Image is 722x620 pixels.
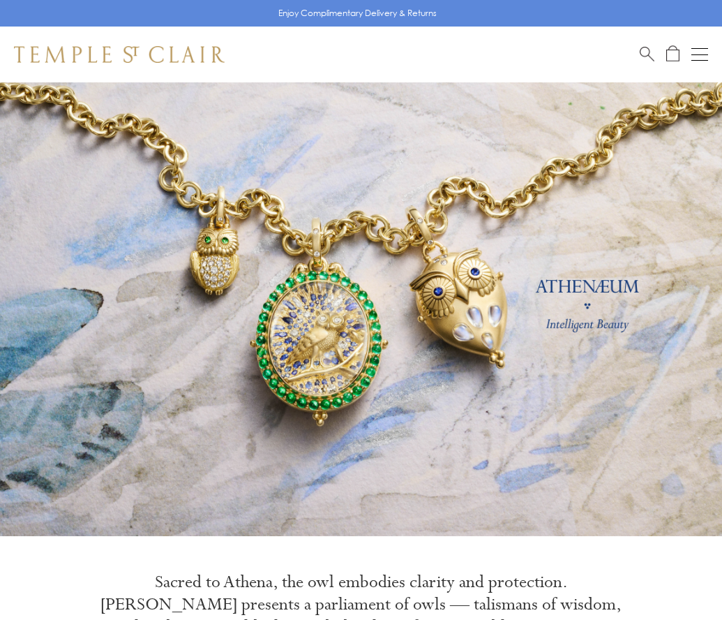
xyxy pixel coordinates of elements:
img: Temple St. Clair [14,46,225,63]
a: Search [640,45,654,63]
p: Enjoy Complimentary Delivery & Returns [278,6,437,20]
button: Open navigation [691,46,708,63]
a: Open Shopping Bag [666,45,679,63]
